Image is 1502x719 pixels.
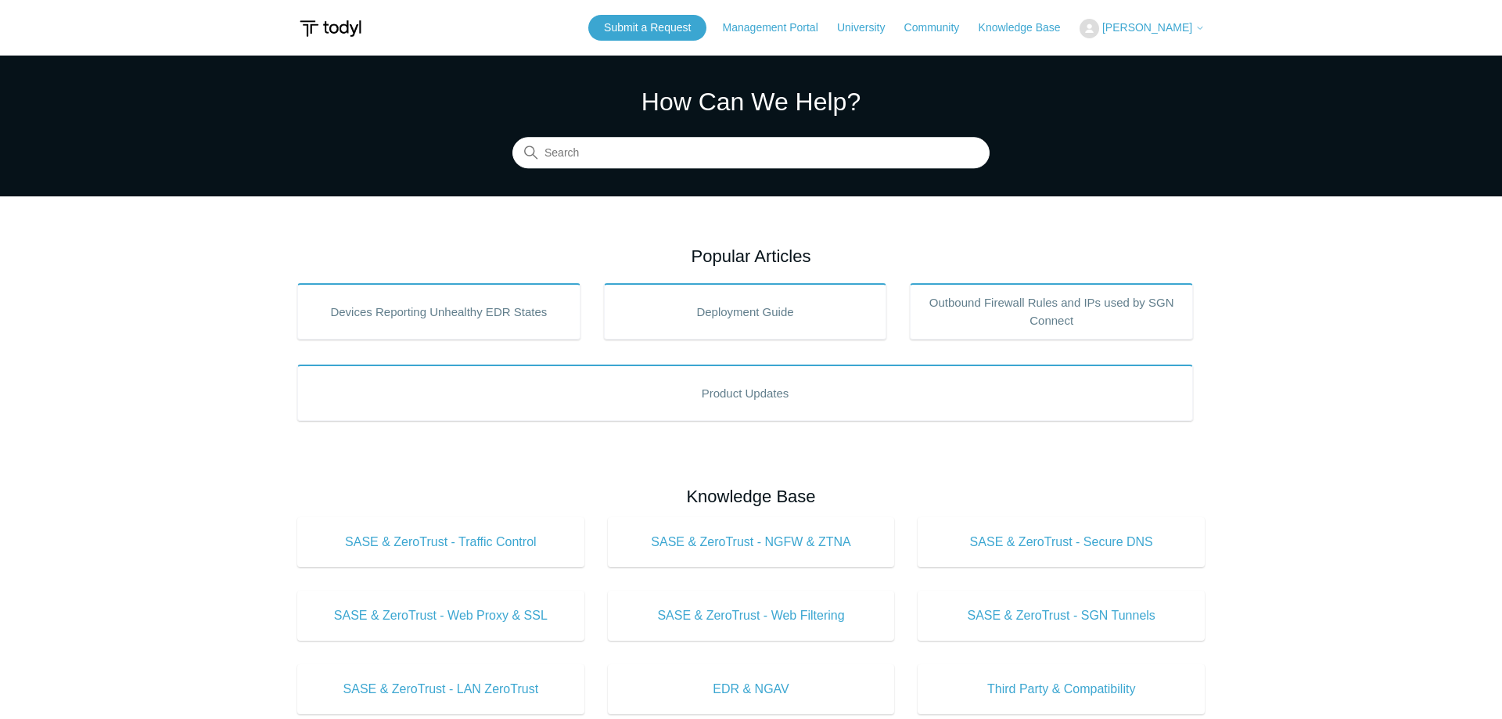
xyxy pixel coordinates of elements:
span: SASE & ZeroTrust - Web Filtering [631,606,871,625]
a: Devices Reporting Unhealthy EDR States [297,283,580,340]
span: SASE & ZeroTrust - Web Proxy & SSL [321,606,561,625]
a: Third Party & Compatibility [918,664,1205,714]
span: Third Party & Compatibility [941,680,1181,699]
a: Management Portal [723,20,834,36]
h2: Popular Articles [297,243,1205,269]
a: SASE & ZeroTrust - Web Filtering [608,591,895,641]
a: Deployment Guide [604,283,887,340]
h1: How Can We Help? [512,83,990,120]
h2: Knowledge Base [297,484,1205,509]
span: SASE & ZeroTrust - SGN Tunnels [941,606,1181,625]
a: Community [904,20,976,36]
span: SASE & ZeroTrust - LAN ZeroTrust [321,680,561,699]
span: EDR & NGAV [631,680,871,699]
span: SASE & ZeroTrust - Secure DNS [941,533,1181,552]
a: Knowledge Base [979,20,1076,36]
a: Outbound Firewall Rules and IPs used by SGN Connect [910,283,1193,340]
a: SASE & ZeroTrust - Secure DNS [918,517,1205,567]
a: SASE & ZeroTrust - LAN ZeroTrust [297,664,584,714]
img: Todyl Support Center Help Center home page [297,14,364,43]
a: SASE & ZeroTrust - Web Proxy & SSL [297,591,584,641]
a: EDR & NGAV [608,664,895,714]
a: SASE & ZeroTrust - SGN Tunnels [918,591,1205,641]
input: Search [512,138,990,169]
a: Submit a Request [588,15,706,41]
button: [PERSON_NAME] [1080,19,1205,38]
span: SASE & ZeroTrust - Traffic Control [321,533,561,552]
span: SASE & ZeroTrust - NGFW & ZTNA [631,533,871,552]
a: Product Updates [297,365,1193,421]
span: [PERSON_NAME] [1102,21,1192,34]
a: SASE & ZeroTrust - Traffic Control [297,517,584,567]
a: University [837,20,900,36]
a: SASE & ZeroTrust - NGFW & ZTNA [608,517,895,567]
